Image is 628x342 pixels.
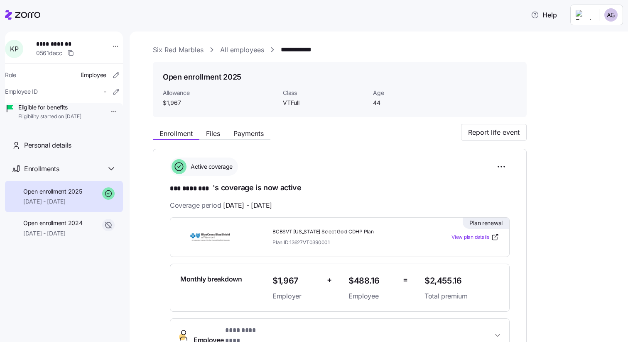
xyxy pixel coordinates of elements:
span: Allowance [163,89,276,97]
span: Employee [348,291,396,301]
span: View plan details [451,233,489,241]
span: Eligible for benefits [18,103,81,112]
a: View plan details [451,233,499,241]
span: Total premium [424,291,499,301]
span: BCBSVT [US_STATE] Select Gold CDHP Plan [272,228,418,235]
a: All employees [220,45,264,55]
span: $488.16 [348,274,396,288]
img: 088685dd867378d7844e46458fca8a28 [604,8,618,22]
span: Enrollments [24,164,59,174]
span: Eligibility started on [DATE] [18,113,81,120]
span: Active coverage [188,163,233,171]
span: $1,967 [163,99,276,107]
span: Open enrollment 2024 [23,219,82,227]
span: [DATE] - [DATE] [223,200,272,211]
span: Monthly breakdown [180,274,242,284]
span: Help [531,10,557,20]
span: Employer [272,291,320,301]
span: + [327,274,332,286]
span: = [403,274,408,286]
span: VTFull [283,99,366,107]
a: Six Red Marbles [153,45,204,55]
span: $2,455.16 [424,274,499,288]
span: Enrollment [159,130,193,137]
span: Role [5,71,16,79]
span: Files [206,130,220,137]
span: Employee [81,71,106,79]
span: K P [10,46,18,52]
span: [DATE] - [DATE] [23,197,82,206]
button: Report life event [461,124,527,141]
h1: Open enrollment 2025 [163,72,241,82]
span: Coverage period [170,200,272,211]
span: Open enrollment 2025 [23,187,82,196]
span: 0561dacc [36,49,62,57]
span: Report life event [468,127,520,137]
span: Payments [233,130,264,137]
span: Class [283,89,366,97]
h1: 's coverage is now active [170,182,510,194]
button: Help [524,7,564,23]
span: Age [373,89,456,97]
span: $1,967 [272,274,320,288]
span: Employee ID [5,87,38,96]
span: [DATE] - [DATE] [23,229,82,238]
span: Personal details [24,140,71,150]
span: - [104,87,106,96]
span: Plan renewal [469,219,503,227]
span: Plan ID: 13627VT0390001 [272,239,330,246]
img: BlueCross BlueShield of Vermont [180,228,240,247]
span: 44 [373,99,456,107]
img: Employer logo [576,10,592,20]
